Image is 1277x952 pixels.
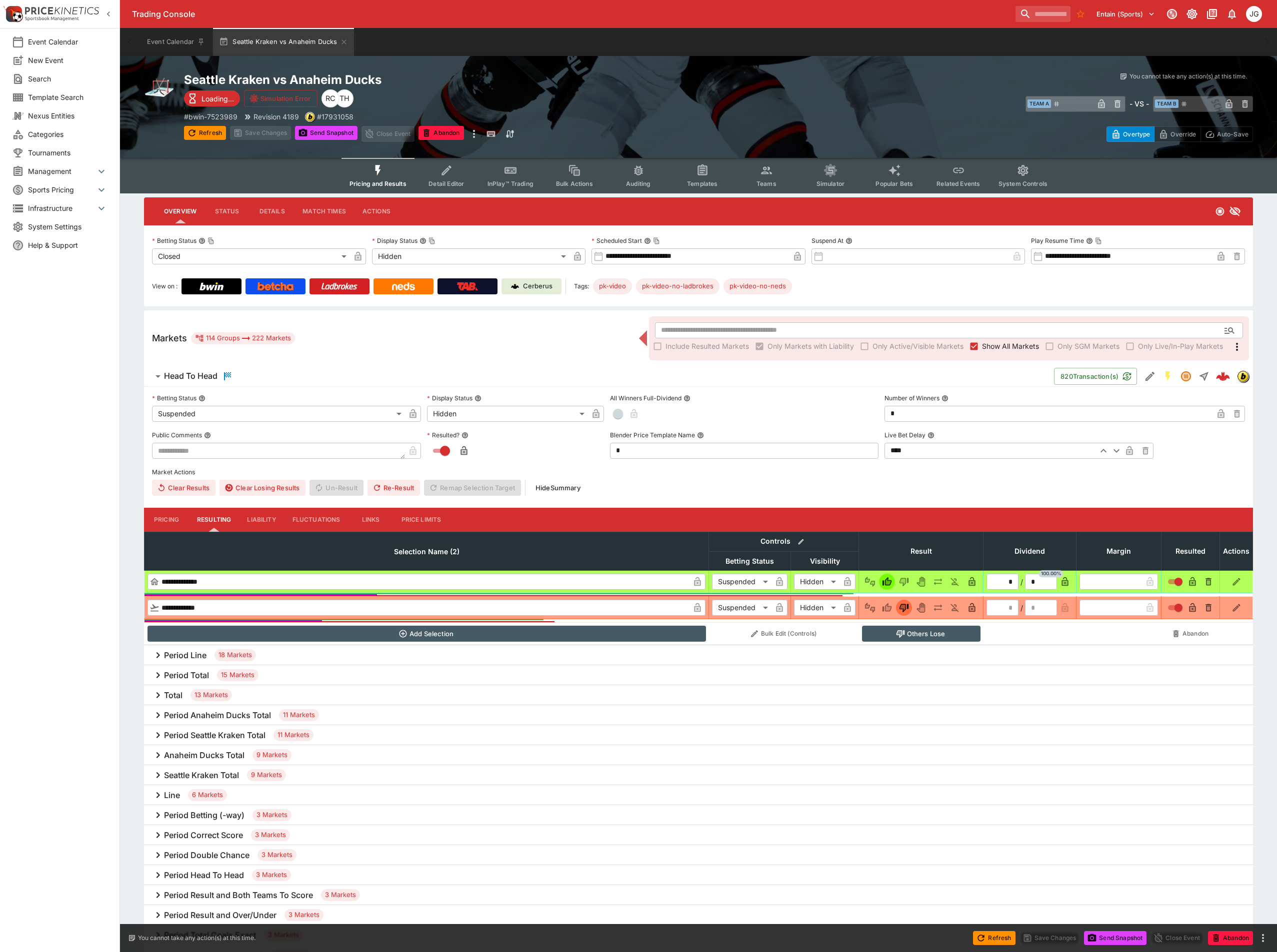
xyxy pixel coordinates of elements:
[188,790,227,800] span: 6 Markets
[198,237,205,244] button: Betting StatusCopy To Clipboard
[1257,932,1269,944] button: more
[794,600,839,616] div: Hidden
[189,508,239,532] button: Resulting
[214,650,256,660] span: 18 Markets
[1213,366,1233,386] a: 5d6c83dc-ecae-4ec0-b0af-22435cc7c4aa
[294,199,354,223] button: Match Times
[251,830,290,840] span: 3 Markets
[244,90,317,107] button: Simulation Error
[593,281,632,291] span: pk-video
[1220,532,1253,570] th: Actions
[1154,126,1200,142] button: Override
[859,532,983,570] th: Result
[252,750,291,760] span: 9 Markets
[28,203,95,213] span: Infrastructure
[896,574,912,590] button: Lose
[164,890,313,901] h6: Period Result and Both Teams To Score
[152,394,196,402] p: Betting Status
[164,690,182,701] h6: Total
[418,127,463,137] span: Mark an event as closed and abandoned.
[1095,237,1102,244] button: Copy To Clipboard
[190,690,232,700] span: 13 Markets
[523,281,552,291] p: Cerberus
[279,710,319,720] span: 11 Markets
[25,16,79,21] img: Sportsbook Management
[884,431,925,439] p: Live Bet Delay
[372,236,417,245] p: Display Status
[1076,532,1161,570] th: Margin
[164,371,217,381] h6: Head To Head
[383,546,470,558] span: Selection Name (2)
[474,395,481,402] button: Display Status
[253,111,299,122] p: Revision 4189
[249,199,294,223] button: Details
[1183,5,1201,23] button: Toggle light/dark mode
[147,626,706,642] button: Add Selection
[872,341,963,351] span: Only Active/Visible Markets
[198,395,205,402] button: Betting Status
[1129,98,1149,109] h6: - VS -
[28,129,107,139] span: Categories
[1216,369,1230,383] div: 5d6c83dc-ecae-4ec0-b0af-22435cc7c4aa
[1220,321,1238,339] button: Open
[213,28,354,56] button: Seattle Kraken vs Anaheim Ducks
[767,341,854,351] span: Only Markets with Liability
[1090,6,1161,22] button: Select Tenant
[219,480,305,496] button: Clear Losing Results
[239,508,284,532] button: Liability
[982,341,1039,351] span: Show All Markets
[653,237,660,244] button: Copy To Clipboard
[593,278,632,294] div: Betting Target: cerberus
[295,126,357,140] button: Send Snapshot
[712,574,771,590] div: Suspended
[393,508,449,532] button: Price Limits
[164,850,249,861] h6: Period Double Chance
[348,508,393,532] button: Links
[28,36,107,47] span: Event Calendar
[487,180,533,187] span: InPlay™ Trading
[714,555,785,567] span: Betting Status
[1223,5,1241,23] button: Notifications
[257,850,296,860] span: 3 Markets
[367,480,420,496] button: Re-Result
[1027,99,1051,108] span: Team A
[1170,129,1196,139] p: Override
[1217,129,1248,139] p: Auto-Save
[1229,205,1241,217] svg: Hidden
[1159,367,1177,385] button: SGM Enabled
[574,278,589,294] label: Tags:
[927,432,934,439] button: Live Bet Delay
[305,112,314,121] img: bwin.png
[164,730,265,741] h6: Period Seattle Kraken Total
[184,111,237,122] p: Copy To Clipboard
[610,431,695,439] p: Blender Price Template Name
[879,574,895,590] button: Win
[152,248,350,264] div: Closed
[1084,931,1146,945] button: Send Snapshot
[1141,367,1159,385] button: Edit Detail
[1057,341,1119,351] span: Only SGM Markets
[626,180,650,187] span: Auditing
[1138,341,1223,351] span: Only Live/In-Play Markets
[1243,3,1265,25] button: James Gordon
[335,89,353,107] div: Todd Henderson
[862,626,980,642] button: Others Lose
[930,574,946,590] button: Push
[457,282,478,290] img: TabNZ
[947,574,963,590] button: Eliminated In Play
[144,508,189,532] button: Pricing
[697,432,704,439] button: Blender Price Template Name
[164,750,244,761] h6: Anaheim Ducks Total
[1039,570,1063,577] span: 100.00%
[184,126,226,140] button: Refresh
[164,710,271,721] h6: Period Anaheim Ducks Total
[349,180,406,187] span: Pricing and Results
[1237,370,1249,382] div: bwin
[207,237,214,244] button: Copy To Clipboard
[321,89,339,107] div: Richard Costa
[1086,237,1093,244] button: Play Resume TimeCopy To Clipboard
[941,395,948,402] button: Number of Winners
[1195,367,1213,385] button: Straight
[428,180,464,187] span: Detail Editor
[1237,371,1248,382] img: bwin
